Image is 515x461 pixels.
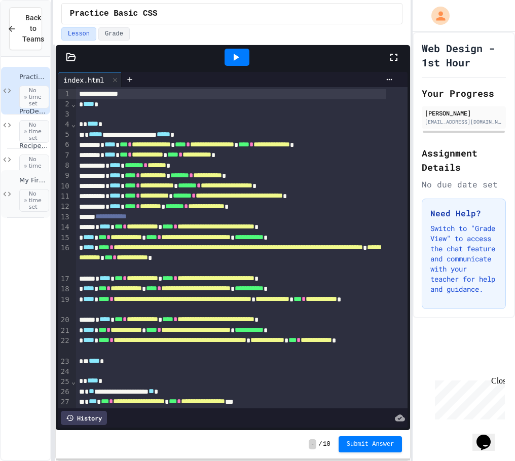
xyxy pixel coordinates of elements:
[19,73,48,82] span: Practice Basic CSS
[58,357,71,367] div: 23
[58,99,71,109] div: 2
[58,326,71,336] div: 21
[58,140,71,150] div: 6
[58,243,71,274] div: 16
[339,436,402,452] button: Submit Answer
[58,120,71,130] div: 4
[323,440,330,448] span: 10
[19,142,48,150] span: Recipe Project
[98,27,130,41] button: Grade
[58,284,71,294] div: 18
[58,315,71,325] div: 20
[422,146,506,174] h2: Assignment Details
[58,150,71,161] div: 7
[58,161,71,171] div: 8
[422,41,506,69] h1: Web Design - 1st Hour
[58,387,71,397] div: 26
[22,13,44,45] span: Back to Teams
[58,222,71,233] div: 14
[58,191,71,202] div: 11
[70,8,158,20] span: Practice Basic CSS
[58,74,109,85] div: index.html
[71,120,76,128] span: Fold line
[347,440,394,448] span: Submit Answer
[58,212,71,222] div: 13
[58,274,71,284] div: 17
[58,233,71,243] div: 15
[58,367,71,377] div: 24
[19,189,49,212] span: No time set
[318,440,322,448] span: /
[58,397,71,407] div: 27
[421,4,452,27] div: My Account
[472,420,505,451] iframe: chat widget
[61,27,96,41] button: Lesson
[422,178,506,190] div: No due date set
[61,411,107,425] div: History
[19,176,48,185] span: My First Website
[58,295,71,316] div: 19
[58,130,71,140] div: 5
[71,100,76,108] span: Fold line
[430,223,497,294] p: Switch to "Grade View" to access the chat feature and communicate with your teacher for help and ...
[9,7,42,50] button: Back to Teams
[425,118,503,126] div: [EMAIL_ADDRESS][DOMAIN_NAME]
[71,377,76,386] span: Fold line
[19,107,48,116] span: ProDesigner
[58,181,71,191] div: 10
[58,72,122,87] div: index.html
[58,336,71,357] div: 22
[58,109,71,120] div: 3
[422,86,506,100] h2: Your Progress
[4,4,70,64] div: Chat with us now!Close
[309,439,316,449] span: -
[58,408,71,418] div: 28
[19,86,49,109] span: No time set
[58,377,71,387] div: 25
[431,376,505,419] iframe: chat widget
[19,155,49,178] span: No time set
[58,171,71,181] div: 9
[58,202,71,212] div: 12
[58,89,71,99] div: 1
[430,207,497,219] h3: Need Help?
[425,108,503,118] div: [PERSON_NAME]
[19,120,49,143] span: No time set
